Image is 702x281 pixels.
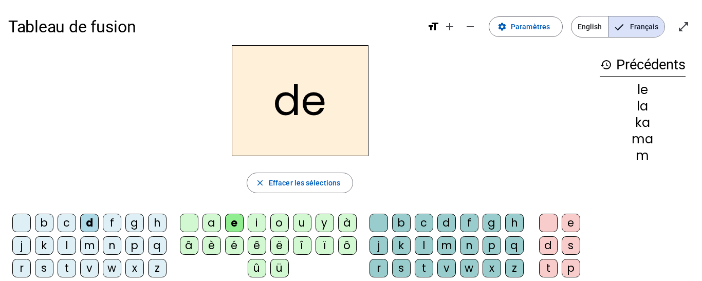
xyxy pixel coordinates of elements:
[148,214,167,232] div: h
[505,259,524,277] div: z
[673,16,694,37] button: Entrer en plein écran
[247,173,353,193] button: Effacer les sélections
[511,21,550,33] span: Paramètres
[248,236,266,255] div: ê
[103,214,121,232] div: f
[12,236,31,255] div: j
[600,117,686,129] div: ka
[225,236,244,255] div: é
[80,214,99,232] div: d
[460,16,481,37] button: Diminuer la taille de la police
[125,259,144,277] div: x
[225,214,244,232] div: e
[202,214,221,232] div: a
[270,236,289,255] div: ë
[608,16,664,37] span: Français
[293,236,311,255] div: î
[600,149,686,162] div: m
[58,236,76,255] div: l
[600,133,686,145] div: ma
[677,21,690,33] mat-icon: open_in_full
[8,10,419,43] h1: Tableau de fusion
[180,236,198,255] div: â
[35,259,53,277] div: s
[269,177,340,189] span: Effacer les sélections
[270,214,289,232] div: o
[392,236,411,255] div: k
[248,214,266,232] div: i
[255,178,265,188] mat-icon: close
[437,214,456,232] div: d
[439,16,460,37] button: Augmenter la taille de la police
[483,259,501,277] div: x
[125,236,144,255] div: p
[444,21,456,33] mat-icon: add
[232,45,368,156] h2: de
[562,236,580,255] div: s
[505,236,524,255] div: q
[464,21,476,33] mat-icon: remove
[415,214,433,232] div: c
[80,236,99,255] div: m
[103,259,121,277] div: w
[460,214,478,232] div: f
[571,16,665,38] mat-button-toggle-group: Language selection
[539,236,558,255] div: d
[80,259,99,277] div: v
[539,259,558,277] div: t
[392,259,411,277] div: s
[202,236,221,255] div: è
[437,236,456,255] div: m
[12,259,31,277] div: r
[338,214,357,232] div: à
[316,214,334,232] div: y
[497,22,507,31] mat-icon: settings
[35,214,53,232] div: b
[415,259,433,277] div: t
[248,259,266,277] div: û
[600,84,686,96] div: le
[270,259,289,277] div: ü
[489,16,563,37] button: Paramètres
[58,259,76,277] div: t
[571,16,608,37] span: English
[392,214,411,232] div: b
[103,236,121,255] div: n
[125,214,144,232] div: g
[600,53,686,77] h3: Précédents
[460,236,478,255] div: n
[35,236,53,255] div: k
[370,236,388,255] div: j
[316,236,334,255] div: ï
[293,214,311,232] div: u
[483,214,501,232] div: g
[600,59,612,71] mat-icon: history
[505,214,524,232] div: h
[562,214,580,232] div: e
[460,259,478,277] div: w
[562,259,580,277] div: p
[437,259,456,277] div: v
[415,236,433,255] div: l
[370,259,388,277] div: r
[58,214,76,232] div: c
[148,236,167,255] div: q
[483,236,501,255] div: p
[338,236,357,255] div: ô
[600,100,686,113] div: la
[427,21,439,33] mat-icon: format_size
[148,259,167,277] div: z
